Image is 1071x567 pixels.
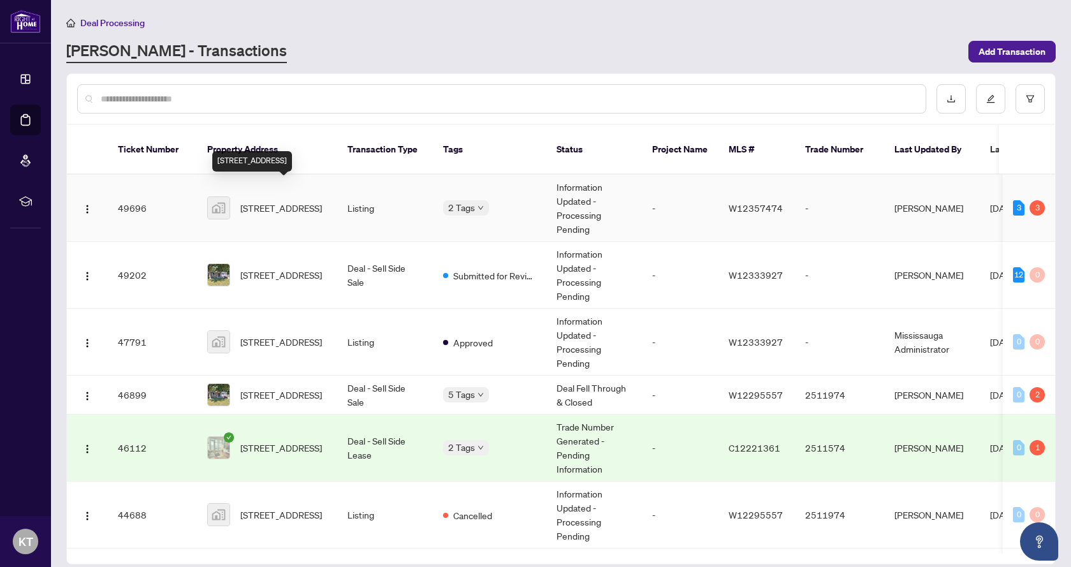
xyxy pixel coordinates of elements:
td: Deal Fell Through & Closed [546,376,642,415]
img: Logo [82,204,92,214]
span: [DATE] [990,442,1018,453]
span: [STREET_ADDRESS] [240,441,322,455]
td: - [795,309,884,376]
div: 0 [1013,387,1024,402]
span: edit [986,94,995,103]
th: Transaction Type [337,125,433,175]
span: [STREET_ADDRESS] [240,508,322,522]
span: 2 Tags [448,200,475,215]
span: Cancelled [453,508,492,522]
td: - [642,415,718,482]
td: 44688 [108,482,197,549]
th: Property Address [197,125,337,175]
td: 47791 [108,309,197,376]
td: 2511574 [795,415,884,482]
span: check-circle [224,432,234,443]
span: Submitted for Review [453,269,536,283]
button: Logo [77,332,98,352]
img: thumbnail-img [208,384,229,406]
img: Logo [82,511,92,521]
img: Logo [82,444,92,454]
div: 3 [1013,200,1024,216]
span: [DATE] [990,509,1018,520]
img: logo [10,10,41,33]
th: Ticket Number [108,125,197,175]
span: [STREET_ADDRESS] [240,268,322,282]
td: 2511974 [795,376,884,415]
td: - [795,242,884,309]
span: Approved [453,335,493,350]
th: Trade Number [795,125,884,175]
div: 2 [1030,387,1045,402]
span: [DATE] [990,389,1018,401]
td: Listing [337,482,433,549]
td: 2511974 [795,482,884,549]
td: - [642,175,718,242]
td: Deal - Sell Side Sale [337,242,433,309]
td: 49696 [108,175,197,242]
span: Add Transaction [979,41,1045,62]
td: [PERSON_NAME] [884,415,980,482]
div: 0 [1013,334,1024,350]
td: Listing [337,309,433,376]
button: Logo [77,198,98,218]
img: Logo [82,271,92,281]
td: Mississauga Administrator [884,309,980,376]
td: Deal - Sell Side Sale [337,376,433,415]
span: Last Modified Date [990,142,1068,156]
span: W12333927 [729,336,783,348]
span: C12221361 [729,442,780,453]
td: Deal - Sell Side Lease [337,415,433,482]
div: 0 [1030,507,1045,522]
td: Information Updated - Processing Pending [546,242,642,309]
td: - [642,309,718,376]
td: - [642,376,718,415]
span: W12357474 [729,202,783,214]
img: thumbnail-img [208,504,229,526]
button: Logo [77,385,98,405]
td: 49202 [108,242,197,309]
button: Add Transaction [968,41,1056,63]
th: Status [546,125,642,175]
span: W12295557 [729,389,783,401]
span: [STREET_ADDRESS] [240,201,322,215]
span: KT [18,533,33,550]
span: W12333927 [729,269,783,281]
th: MLS # [718,125,795,175]
button: download [936,84,966,114]
button: Logo [77,438,98,458]
span: [DATE] [990,336,1018,348]
button: Logo [77,504,98,525]
img: Logo [82,338,92,348]
td: 46899 [108,376,197,415]
div: 0 [1030,267,1045,283]
a: [PERSON_NAME] - Transactions [66,40,287,63]
td: [PERSON_NAME] [884,482,980,549]
td: - [642,242,718,309]
span: down [477,205,484,211]
div: 0 [1030,334,1045,350]
td: - [642,482,718,549]
div: 12 [1013,267,1024,283]
td: - [795,175,884,242]
td: [PERSON_NAME] [884,242,980,309]
span: home [66,18,75,27]
img: thumbnail-img [208,264,229,286]
div: 3 [1030,200,1045,216]
img: thumbnail-img [208,437,229,459]
td: Information Updated - Processing Pending [546,309,642,376]
td: Listing [337,175,433,242]
span: Deal Processing [80,17,145,29]
th: Last Updated By [884,125,980,175]
button: filter [1016,84,1045,114]
button: Logo [77,265,98,285]
span: 5 Tags [448,387,475,402]
span: 2 Tags [448,440,475,455]
img: Logo [82,391,92,401]
td: Information Updated - Processing Pending [546,175,642,242]
td: [PERSON_NAME] [884,175,980,242]
span: [STREET_ADDRESS] [240,388,322,402]
th: Project Name [642,125,718,175]
div: 1 [1030,440,1045,455]
span: W12295557 [729,509,783,520]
